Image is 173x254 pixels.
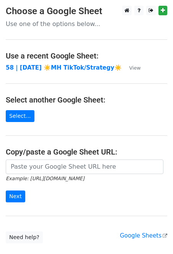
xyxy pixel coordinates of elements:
h4: Select another Google Sheet: [6,95,167,104]
input: Paste your Google Sheet URL here [6,160,163,174]
a: View [122,64,141,71]
a: Google Sheets [120,232,167,239]
small: Example: [URL][DOMAIN_NAME] [6,176,84,181]
input: Next [6,190,25,202]
small: View [129,65,141,71]
a: Need help? [6,231,43,243]
a: Select... [6,110,34,122]
h3: Choose a Google Sheet [6,6,167,17]
p: Use one of the options below... [6,20,167,28]
h4: Copy/paste a Google Sheet URL: [6,147,167,156]
a: 58 | [DATE] ☀️MH TikTok/Strategy☀️ [6,64,122,71]
h4: Use a recent Google Sheet: [6,51,167,60]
